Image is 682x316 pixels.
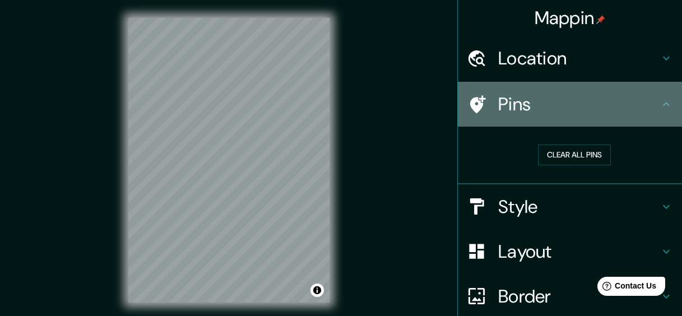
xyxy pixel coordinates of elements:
[596,15,605,24] img: pin-icon.png
[538,145,611,165] button: Clear all pins
[458,36,682,81] div: Location
[310,284,324,297] button: Toggle attribution
[458,184,682,229] div: Style
[498,196,660,218] h4: Style
[128,18,330,303] canvas: Map
[458,229,682,274] div: Layout
[498,285,660,308] h4: Border
[498,47,660,69] h4: Location
[535,7,606,29] h4: Mappin
[582,272,670,304] iframe: Help widget launcher
[498,240,660,263] h4: Layout
[458,82,682,127] div: Pins
[498,93,660,115] h4: Pins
